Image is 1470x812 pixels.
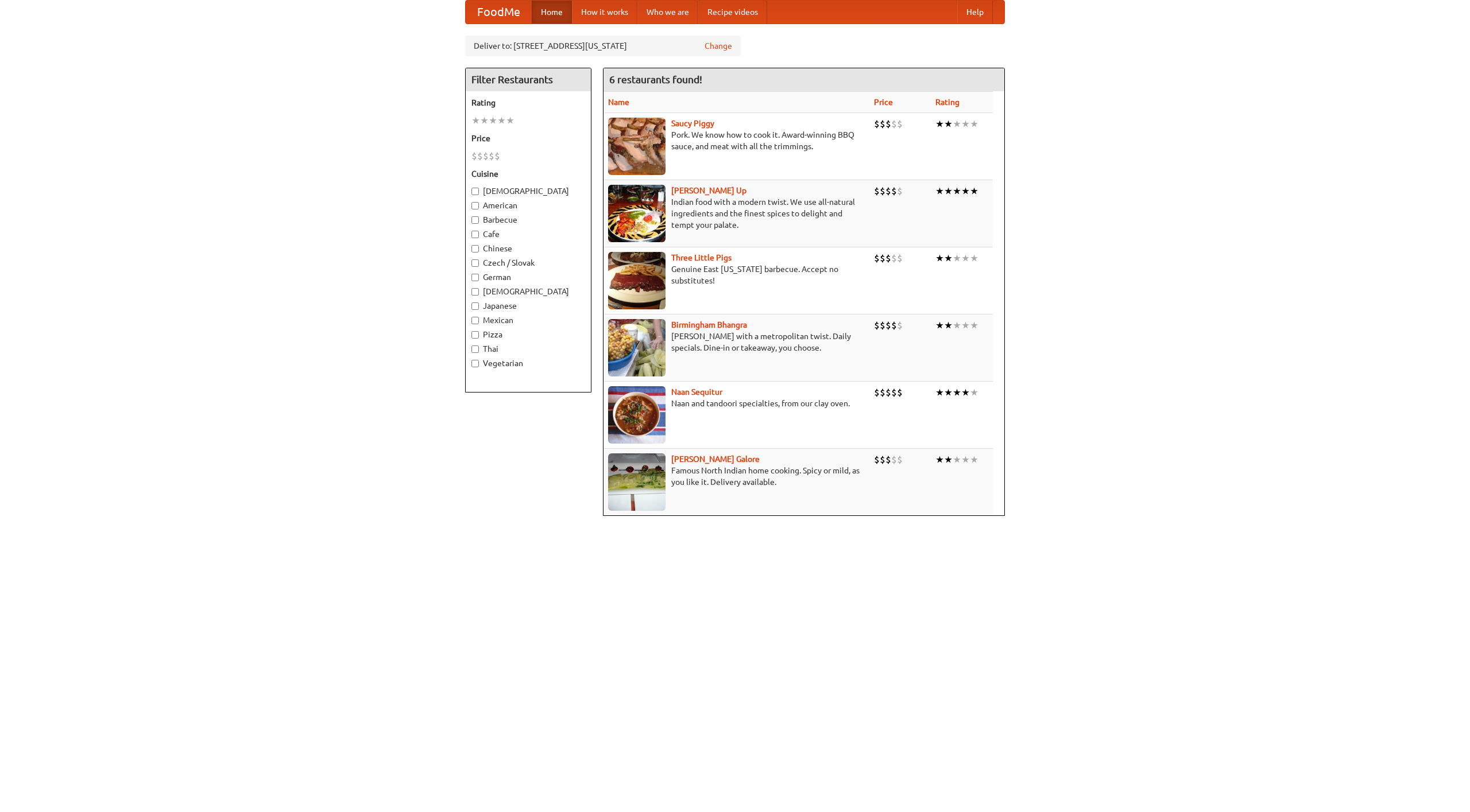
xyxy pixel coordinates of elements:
[698,1,767,24] a: Recipe videos
[671,253,732,262] a: Three Little Pigs
[953,386,961,399] li: ★
[957,1,993,24] a: Help
[477,150,483,162] li: $
[471,185,585,197] label: [DEMOGRAPHIC_DATA]
[465,36,741,56] div: Deliver to: [STREET_ADDRESS][US_STATE]
[471,271,585,283] label: German
[671,119,714,128] a: Saucy Piggy
[471,302,479,310] input: Japanese
[466,68,591,91] h4: Filter Restaurants
[935,185,944,197] li: ★
[471,200,585,211] label: American
[970,386,978,399] li: ★
[471,317,479,324] input: Mexican
[471,343,585,355] label: Thai
[608,465,865,488] p: Famous North Indian home cooking. Spicy or mild, as you like it. Delivery available.
[572,1,637,24] a: How it works
[961,118,970,130] li: ★
[471,243,585,254] label: Chinese
[671,320,747,329] a: Birmingham Bhangra
[471,331,479,339] input: Pizza
[961,185,970,197] li: ★
[480,114,489,127] li: ★
[953,118,961,130] li: ★
[891,252,897,265] li: $
[608,118,666,175] img: saucy.jpg
[608,331,865,353] p: [PERSON_NAME] with a metropolitan twist. Daily specials. Dine-in or takeaway, you choose.
[944,252,953,265] li: ★
[497,114,506,127] li: ★
[471,228,585,240] label: Cafe
[471,245,479,252] input: Chinese
[506,114,514,127] li: ★
[897,185,903,197] li: $
[897,252,903,265] li: $
[935,386,944,399] li: ★
[874,453,880,466] li: $
[880,185,885,197] li: $
[532,1,572,24] a: Home
[471,259,479,267] input: Czech / Slovak
[874,386,880,399] li: $
[944,453,953,466] li: ★
[880,252,885,265] li: $
[608,185,666,242] img: curryup.jpg
[608,129,865,152] p: Pork. We know how to cook it. Award-winning BBQ sauce, and meat with all the trimmings.
[637,1,698,24] a: Who we are
[471,214,585,226] label: Barbecue
[471,300,585,312] label: Japanese
[671,387,722,397] a: Naan Sequitur
[471,97,585,108] h5: Rating
[608,319,666,376] img: bhangra.jpg
[897,453,903,466] li: $
[608,386,666,444] img: naansequitur.jpg
[466,1,532,24] a: FoodMe
[880,118,885,130] li: $
[471,358,585,369] label: Vegetarian
[953,453,961,466] li: ★
[961,386,970,399] li: ★
[953,319,961,332] li: ★
[471,168,585,180] h5: Cuisine
[874,252,880,265] li: $
[885,453,891,466] li: $
[953,185,961,197] li: ★
[935,453,944,466] li: ★
[471,188,479,195] input: [DEMOGRAPHIC_DATA]
[961,453,970,466] li: ★
[471,114,480,127] li: ★
[609,74,702,85] ng-pluralize: 6 restaurants found!
[885,185,891,197] li: $
[671,186,746,195] a: [PERSON_NAME] Up
[935,319,944,332] li: ★
[471,231,479,238] input: Cafe
[885,386,891,399] li: $
[874,98,893,107] a: Price
[935,98,960,107] a: Rating
[608,196,865,231] p: Indian food with a modern twist. We use all-natural ingredients and the finest spices to delight ...
[944,185,953,197] li: ★
[489,150,494,162] li: $
[874,185,880,197] li: $
[891,185,897,197] li: $
[471,202,479,209] input: American
[961,319,970,332] li: ★
[970,185,978,197] li: ★
[944,386,953,399] li: ★
[970,453,978,466] li: ★
[897,118,903,130] li: $
[483,150,489,162] li: $
[944,118,953,130] li: ★
[970,319,978,332] li: ★
[880,453,885,466] li: $
[608,252,666,309] img: littlepigs.jpg
[874,319,880,332] li: $
[608,98,629,107] a: Name
[471,345,479,353] input: Thai
[489,114,497,127] li: ★
[935,252,944,265] li: ★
